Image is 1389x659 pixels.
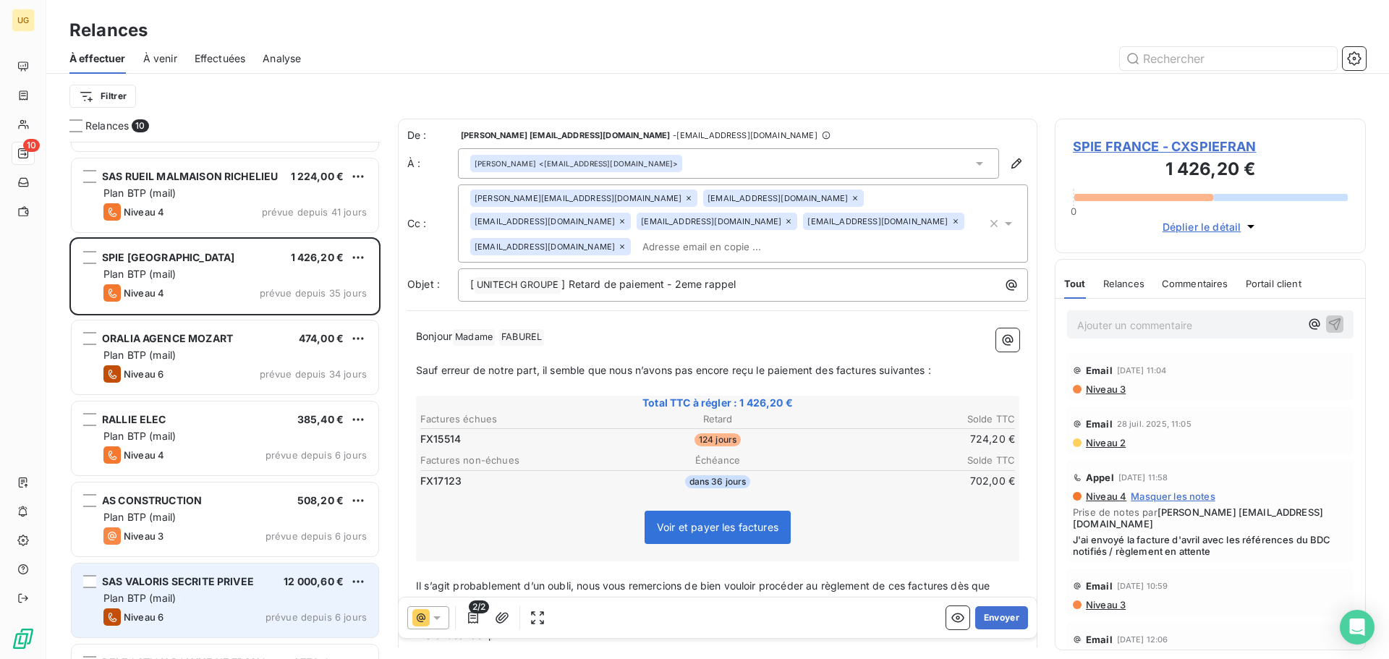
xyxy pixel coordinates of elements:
[299,332,344,344] span: 474,00 €
[102,332,233,344] span: ORALIA AGENCE MOZART
[1084,437,1126,448] span: Niveau 2
[475,194,681,203] span: [PERSON_NAME][EMAIL_ADDRESS][DOMAIN_NAME]
[1117,582,1168,590] span: [DATE] 10:59
[69,85,136,108] button: Filtrer
[143,51,177,66] span: À venir
[1162,278,1228,289] span: Commentaires
[1118,473,1168,482] span: [DATE] 11:58
[453,329,495,346] span: Madame
[1131,490,1215,502] span: Masquer les notes
[685,475,751,488] span: dans 36 jours
[619,412,816,427] th: Retard
[124,530,163,542] span: Niveau 3
[818,431,1016,447] td: 724,20 €
[673,131,817,140] span: - [EMAIL_ADDRESS][DOMAIN_NAME]
[124,449,164,461] span: Niveau 4
[132,119,148,132] span: 10
[807,217,948,226] span: [EMAIL_ADDRESS][DOMAIN_NAME]
[102,494,202,506] span: AS CONSTRUCTION
[1086,365,1113,376] span: Email
[420,473,617,489] td: FX17123
[975,606,1028,629] button: Envoyer
[407,216,458,231] label: Cc :
[102,170,278,182] span: SAS RUEIL MALMAISON RICHELIEU
[102,413,166,425] span: RALLIE ELEC
[461,131,670,140] span: [PERSON_NAME] [EMAIL_ADDRESS][DOMAIN_NAME]
[420,432,461,446] span: FX15514
[124,287,164,299] span: Niveau 4
[12,627,35,650] img: Logo LeanPay
[260,287,367,299] span: prévue depuis 35 jours
[124,368,163,380] span: Niveau 6
[657,521,778,533] span: Voir et payer les factures
[1246,278,1301,289] span: Portail client
[475,158,536,169] span: [PERSON_NAME]
[1073,137,1348,156] span: SPIE FRANCE - CXSPIEFRAN
[818,412,1016,427] th: Solde TTC
[297,494,344,506] span: 508,20 €
[1064,278,1086,289] span: Tout
[124,611,163,623] span: Niveau 6
[1086,580,1113,592] span: Email
[102,575,254,587] span: SAS VALORIS SECRITE PRIVEE
[266,530,367,542] span: prévue depuis 6 jours
[1117,635,1168,644] span: [DATE] 12:06
[69,51,126,66] span: À effectuer
[103,592,176,604] span: Plan BTP (mail)
[708,194,848,203] span: [EMAIL_ADDRESS][DOMAIN_NAME]
[263,51,301,66] span: Analyse
[1084,599,1126,611] span: Niveau 3
[470,278,474,290] span: [
[1086,634,1113,645] span: Email
[1073,156,1348,185] h3: 1 426,20 €
[1086,418,1113,430] span: Email
[561,278,736,290] span: ] Retard de paiement - 2eme rappel
[291,251,344,263] span: 1 426,20 €
[1163,219,1241,234] span: Déplier le détail
[416,364,931,376] span: Sauf erreur de notre part, il semble que nous n’avons pas encore reçu le paiement des factures su...
[103,511,176,523] span: Plan BTP (mail)
[1073,506,1323,530] span: [PERSON_NAME] [EMAIL_ADDRESS][DOMAIN_NAME]
[475,158,678,169] div: <[EMAIL_ADDRESS][DOMAIN_NAME]>
[1117,420,1192,428] span: 28 juil. 2025, 11:05
[1073,506,1348,530] span: Prise de notes par
[85,119,129,133] span: Relances
[499,329,544,346] span: FABUREL
[124,206,164,218] span: Niveau 4
[619,453,816,468] th: Échéance
[195,51,246,66] span: Effectuées
[475,277,561,294] span: UNITECH GROUPE
[260,368,367,380] span: prévue depuis 34 jours
[694,433,741,446] span: 124 jours
[1117,366,1167,375] span: [DATE] 11:04
[69,142,381,659] div: grid
[1086,472,1114,483] span: Appel
[1120,47,1337,70] input: Rechercher
[266,449,367,461] span: prévue depuis 6 jours
[291,170,344,182] span: 1 224,00 €
[469,600,489,613] span: 2/2
[1103,278,1144,289] span: Relances
[284,575,344,587] span: 12 000,60 €
[818,473,1016,489] td: 702,00 €
[103,268,176,280] span: Plan BTP (mail)
[12,9,35,32] div: UG
[416,330,452,342] span: Bonjour
[416,579,993,608] span: Il s’agit probablement d’un oubli, nous vous remercions de bien vouloir procéder au règlement de ...
[420,453,617,468] th: Factures non-échues
[1073,534,1348,557] span: J'ai envoyé la facture d'avril avec les références du BDC notifiés / règlement en attente
[102,251,234,263] span: SPIE [GEOGRAPHIC_DATA]
[1340,610,1375,645] div: Open Intercom Messenger
[407,278,440,290] span: Objet :
[103,349,176,361] span: Plan BTP (mail)
[1084,383,1126,395] span: Niveau 3
[103,430,176,442] span: Plan BTP (mail)
[103,187,176,199] span: Plan BTP (mail)
[297,413,344,425] span: 385,40 €
[475,242,615,251] span: [EMAIL_ADDRESS][DOMAIN_NAME]
[23,139,40,152] span: 10
[407,156,458,171] label: À :
[1084,490,1126,502] span: Niveau 4
[818,453,1016,468] th: Solde TTC
[1071,205,1076,217] span: 0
